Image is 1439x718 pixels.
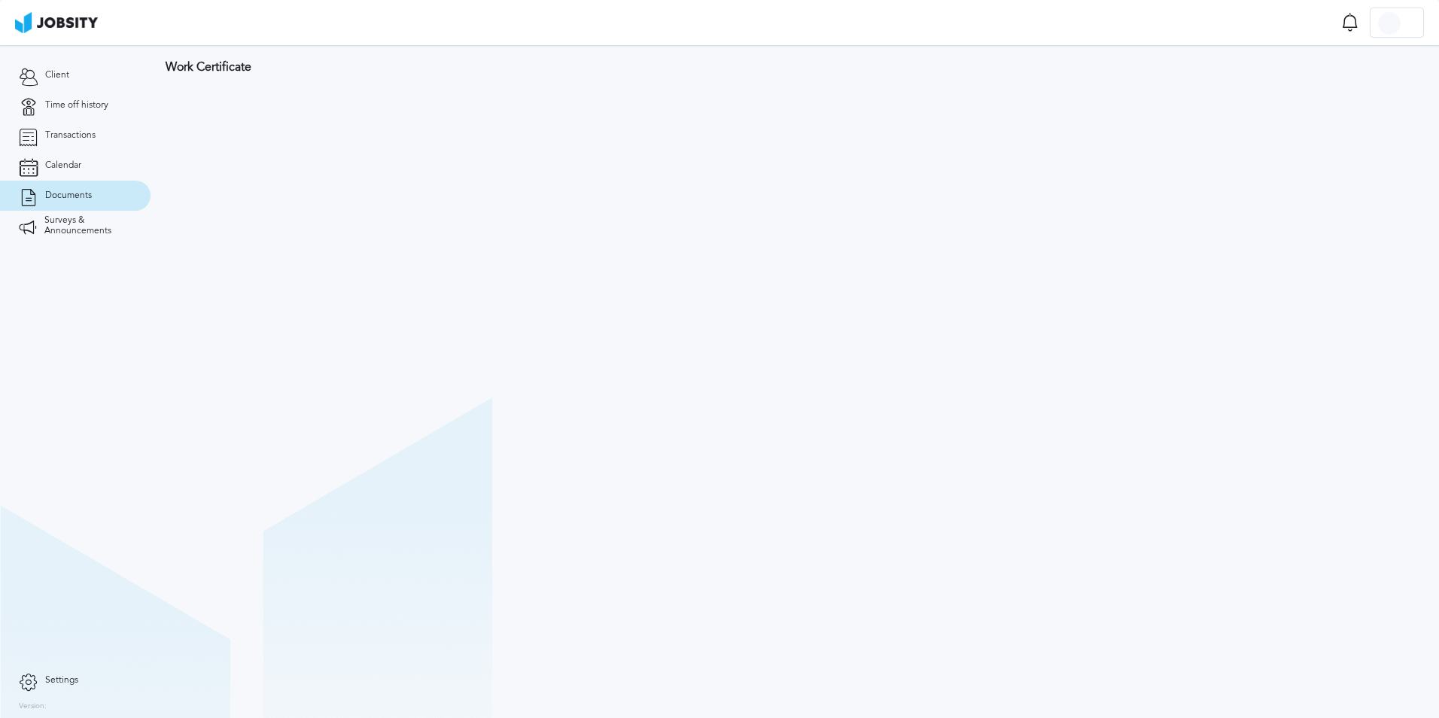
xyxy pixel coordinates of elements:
[44,215,132,236] span: Surveys & Announcements
[15,12,98,33] img: ab4bad089aa723f57921c736e9817d99.png
[166,60,1424,74] h3: Work Certificate
[45,100,108,111] span: Time off history
[45,190,92,201] span: Documents
[45,160,81,171] span: Calendar
[45,70,69,81] span: Client
[19,702,47,711] label: Version:
[45,130,96,141] span: Transactions
[45,675,78,686] span: Settings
